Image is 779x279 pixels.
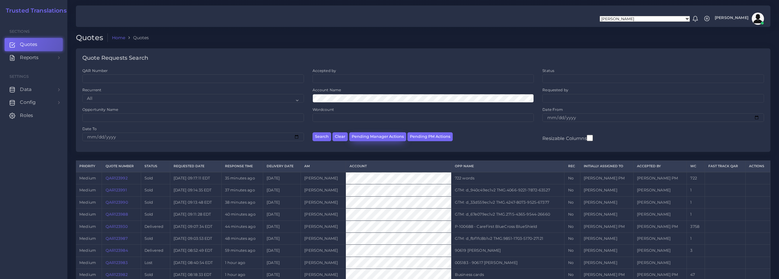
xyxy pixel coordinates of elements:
[76,33,108,42] h2: Quotes
[263,245,301,257] td: [DATE]
[221,232,263,244] td: 48 minutes ago
[141,257,170,269] td: Lost
[564,184,580,196] td: No
[263,232,301,244] td: [DATE]
[263,196,301,208] td: [DATE]
[9,74,29,79] span: Settings
[407,132,453,141] button: Pending PM Actions
[263,257,301,269] td: [DATE]
[170,184,221,196] td: [DATE] 09:14:35 EDT
[580,172,633,184] td: [PERSON_NAME] PM
[542,68,554,73] label: Status
[301,161,346,172] th: AM
[221,161,263,172] th: Response Time
[587,134,593,142] input: Resizable Columns
[106,224,128,229] a: QAR123930
[170,209,221,221] td: [DATE] 09:11:28 EDT
[564,232,580,244] td: No
[712,13,766,25] a: [PERSON_NAME]avatar
[451,209,564,221] td: GTM: d_67e079ec1v2 TMG.2715-4365-9544-26660
[106,188,127,192] a: QAR123991
[301,257,346,269] td: [PERSON_NAME]
[141,232,170,244] td: Sold
[687,196,705,208] td: 1
[82,126,97,131] label: Date To
[451,184,564,196] td: GTM: d_940c49ec1v2 TMG.4066-9221-7872-63527
[346,161,451,172] th: Account
[141,161,170,172] th: Status
[20,41,37,48] span: Quotes
[106,272,128,277] a: QAR123982
[451,257,564,269] td: 005183 - 90617 [PERSON_NAME]
[301,232,346,244] td: [PERSON_NAME]
[141,172,170,184] td: Sold
[580,257,633,269] td: [PERSON_NAME]
[170,257,221,269] td: [DATE] 08:40:54 EDT
[221,257,263,269] td: 1 hour ago
[79,236,96,241] span: medium
[221,221,263,232] td: 44 minutes ago
[633,221,687,232] td: [PERSON_NAME] PM
[79,200,96,205] span: medium
[580,209,633,221] td: [PERSON_NAME]
[82,68,108,73] label: QAR Number
[263,161,301,172] th: Delivery Date
[745,161,770,172] th: Actions
[79,176,96,180] span: medium
[564,257,580,269] td: No
[141,245,170,257] td: Delivered
[5,109,63,122] a: Roles
[263,209,301,221] td: [DATE]
[633,184,687,196] td: [PERSON_NAME]
[170,232,221,244] td: [DATE] 09:03:53 EDT
[313,132,331,141] button: Search
[687,221,705,232] td: 3758
[79,188,96,192] span: medium
[301,184,346,196] td: [PERSON_NAME]
[451,161,564,172] th: Opp Name
[564,245,580,257] td: No
[313,107,334,112] label: Wordcount
[301,221,346,232] td: [PERSON_NAME]
[349,132,406,141] button: Pending Manager Actions
[633,172,687,184] td: [PERSON_NAME] PM
[82,55,148,62] h4: Quote Requests Search
[542,134,593,142] label: Resizable Columns
[106,248,128,253] a: QAR123984
[715,16,748,20] span: [PERSON_NAME]
[542,107,563,112] label: Date From
[5,96,63,109] a: Config
[9,29,30,34] span: Sections
[313,87,341,92] label: Account Name
[564,209,580,221] td: No
[20,112,33,119] span: Roles
[564,161,580,172] th: REC
[633,245,687,257] td: [PERSON_NAME]
[125,35,149,41] li: Quotes
[221,209,263,221] td: 40 minutes ago
[705,161,745,172] th: Fast Track QAR
[451,245,564,257] td: 90619 [PERSON_NAME]
[106,200,128,205] a: QAR123990
[221,245,263,257] td: 59 minutes ago
[5,51,63,64] a: Reports
[301,172,346,184] td: [PERSON_NAME]
[20,99,36,106] span: Config
[79,224,96,229] span: medium
[633,232,687,244] td: [PERSON_NAME]
[301,196,346,208] td: [PERSON_NAME]
[106,212,128,217] a: QAR123988
[170,196,221,208] td: [DATE] 09:13:48 EDT
[687,209,705,221] td: 1
[451,221,564,232] td: P-100688 - CareFirst BlueCross BlueShield
[106,260,128,265] a: QAR123983
[263,184,301,196] td: [DATE]
[564,196,580,208] td: No
[580,196,633,208] td: [PERSON_NAME]
[301,245,346,257] td: [PERSON_NAME]
[79,260,96,265] span: medium
[633,161,687,172] th: Accepted by
[106,176,128,180] a: QAR123992
[687,232,705,244] td: 1
[82,107,118,112] label: Opportunity Name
